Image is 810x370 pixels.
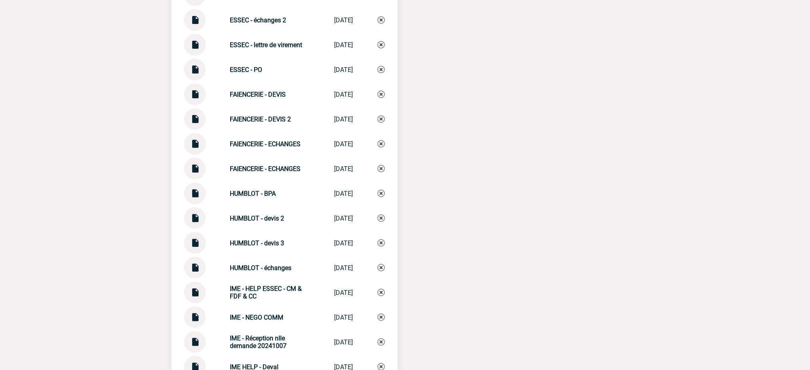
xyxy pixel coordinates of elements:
[378,239,385,247] img: Supprimer
[334,338,353,346] div: [DATE]
[378,66,385,73] img: Supprimer
[230,41,303,49] strong: ESSEC - lettre de virement
[230,115,291,123] strong: FAIENCERIE - DEVIS 2
[230,334,287,350] strong: IME - Réception nlle demande 20241007
[378,140,385,147] img: Supprimer
[230,314,284,321] strong: IME - NEGO COMM
[334,314,353,321] div: [DATE]
[230,239,285,247] strong: HUMBLOT - devis 3
[334,16,353,24] div: [DATE]
[334,289,353,296] div: [DATE]
[230,215,285,222] strong: HUMBLOT - devis 2
[334,190,353,197] div: [DATE]
[334,140,353,148] div: [DATE]
[334,165,353,173] div: [DATE]
[378,165,385,172] img: Supprimer
[378,16,385,24] img: Supprimer
[334,66,353,74] div: [DATE]
[230,66,263,74] strong: ESSEC - PO
[378,289,385,296] img: Supprimer
[334,115,353,123] div: [DATE]
[230,264,292,272] strong: HUMBLOT - échanges
[230,165,301,173] strong: FAIENCERIE - ECHANGES
[334,91,353,98] div: [DATE]
[378,41,385,48] img: Supprimer
[230,285,302,300] strong: IME - HELP ESSEC - CM & FDF & CC
[334,239,353,247] div: [DATE]
[334,41,353,49] div: [DATE]
[230,91,286,98] strong: FAIENCERIE - DEVIS
[230,16,287,24] strong: ESSEC - échanges 2
[378,115,385,123] img: Supprimer
[378,190,385,197] img: Supprimer
[230,140,301,148] strong: FAIENCERIE - ECHANGES
[378,215,385,222] img: Supprimer
[334,215,353,222] div: [DATE]
[230,190,276,197] strong: HUMBLOT - BPA
[378,314,385,321] img: Supprimer
[378,264,385,271] img: Supprimer
[334,264,353,272] div: [DATE]
[378,338,385,346] img: Supprimer
[378,91,385,98] img: Supprimer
